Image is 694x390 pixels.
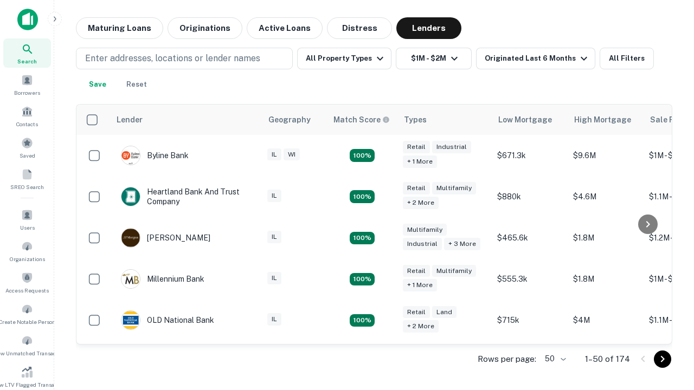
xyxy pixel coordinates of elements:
[396,48,472,69] button: $1M - $2M
[17,57,37,66] span: Search
[403,320,439,333] div: + 2 more
[119,74,154,95] button: Reset
[568,300,644,341] td: $4M
[267,272,281,284] div: IL
[498,113,552,126] div: Low Mortgage
[403,238,442,250] div: Industrial
[121,310,214,330] div: OLD National Bank
[121,146,189,165] div: Byline Bank
[267,231,281,243] div: IL
[16,120,38,128] span: Contacts
[568,105,644,135] th: High Mortgage
[492,105,568,135] th: Low Mortgage
[10,183,44,191] span: SREO Search
[262,105,327,135] th: Geography
[121,228,210,248] div: [PERSON_NAME]
[541,351,568,367] div: 50
[20,151,35,160] span: Saved
[110,105,262,135] th: Lender
[76,17,163,39] button: Maturing Loans
[247,17,323,39] button: Active Loans
[121,269,204,289] div: Millennium Bank
[327,105,397,135] th: Capitalize uses an advanced AI algorithm to match your search with the best lender. The match sco...
[568,176,644,217] td: $4.6M
[121,311,140,329] img: picture
[3,101,51,131] a: Contacts
[350,273,375,286] div: Matching Properties: 16, hasApolloMatch: undefined
[121,187,140,206] img: picture
[640,269,694,321] iframe: Chat Widget
[121,146,140,165] img: picture
[485,52,590,65] div: Originated Last 6 Months
[10,255,45,263] span: Organizations
[327,17,392,39] button: Distress
[492,341,568,382] td: $680k
[350,149,375,162] div: Matching Properties: 21, hasApolloMatch: undefined
[267,313,281,326] div: IL
[492,300,568,341] td: $715k
[121,187,251,206] div: Heartland Bank And Trust Company
[432,182,476,194] div: Multifamily
[3,70,51,99] a: Borrowers
[168,17,242,39] button: Originations
[432,141,471,153] div: Industrial
[333,114,388,126] h6: Match Score
[478,353,536,366] p: Rows per page:
[333,114,390,126] div: Capitalize uses an advanced AI algorithm to match your search with the best lender. The match sco...
[492,135,568,176] td: $671.3k
[403,279,437,291] div: + 1 more
[121,229,140,247] img: picture
[568,217,644,258] td: $1.8M
[403,224,447,236] div: Multifamily
[574,113,631,126] div: High Mortgage
[350,314,375,327] div: Matching Properties: 16, hasApolloMatch: undefined
[3,236,51,265] a: Organizations
[3,38,51,68] a: Search
[432,265,476,277] div: Multifamily
[3,133,51,162] a: Saved
[3,330,51,360] a: Review Unmatched Transactions
[396,17,461,39] button: Lenders
[268,113,311,126] div: Geography
[403,141,430,153] div: Retail
[492,176,568,217] td: $880k
[403,197,439,209] div: + 2 more
[568,258,644,300] td: $1.8M
[568,135,644,176] td: $9.6M
[585,353,630,366] p: 1–50 of 174
[403,182,430,194] div: Retail
[3,299,51,328] a: Create Notable Person
[403,155,437,168] div: + 1 more
[3,268,51,297] a: Access Requests
[403,265,430,277] div: Retail
[80,74,115,95] button: Save your search to get updates of matches that match your search criteria.
[85,52,260,65] p: Enter addresses, locations or lender names
[397,105,492,135] th: Types
[17,9,38,30] img: capitalize-icon.png
[3,164,51,193] a: SREO Search
[5,286,49,295] span: Access Requests
[3,205,51,234] div: Users
[404,113,427,126] div: Types
[600,48,654,69] button: All Filters
[492,258,568,300] td: $555.3k
[297,48,391,69] button: All Property Types
[350,190,375,203] div: Matching Properties: 16, hasApolloMatch: undefined
[654,350,671,368] button: Go to next page
[20,223,35,232] span: Users
[444,238,480,250] div: + 3 more
[117,113,143,126] div: Lender
[350,232,375,245] div: Matching Properties: 25, hasApolloMatch: undefined
[14,88,40,97] span: Borrowers
[76,48,293,69] button: Enter addresses, locations or lender names
[267,148,281,161] div: IL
